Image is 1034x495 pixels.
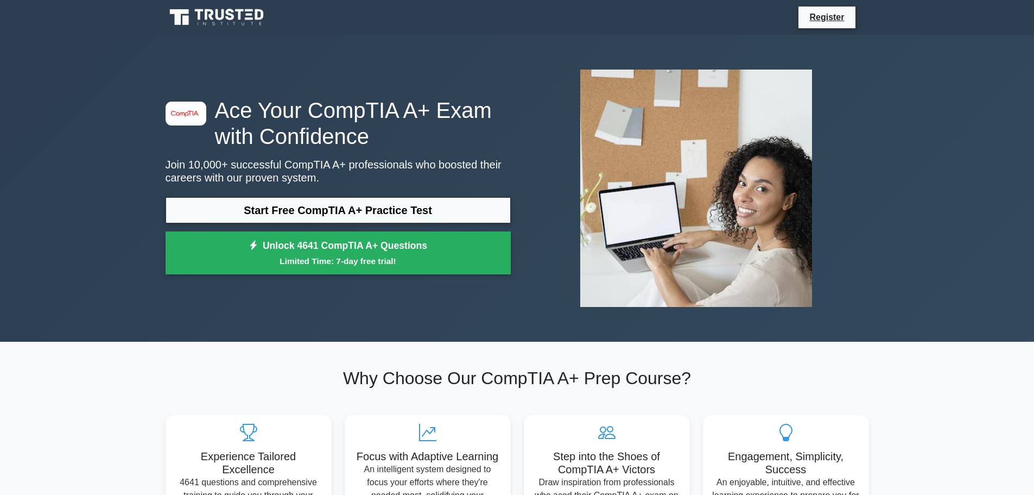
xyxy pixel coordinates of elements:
[532,450,681,476] h5: Step into the Shoes of CompTIA A+ Victors
[803,10,851,24] a: Register
[353,450,502,463] h5: Focus with Adaptive Learning
[166,197,511,223] a: Start Free CompTIA A+ Practice Test
[712,450,860,476] h5: Engagement, Simplicity, Success
[166,97,511,149] h1: Ace Your CompTIA A+ Exam with Confidence
[166,158,511,184] p: Join 10,000+ successful CompTIA A+ professionals who boosted their careers with our proven system.
[179,255,497,267] small: Limited Time: 7-day free trial!
[174,450,323,476] h5: Experience Tailored Excellence
[166,368,869,389] h2: Why Choose Our CompTIA A+ Prep Course?
[166,231,511,275] a: Unlock 4641 CompTIA A+ QuestionsLimited Time: 7-day free trial!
